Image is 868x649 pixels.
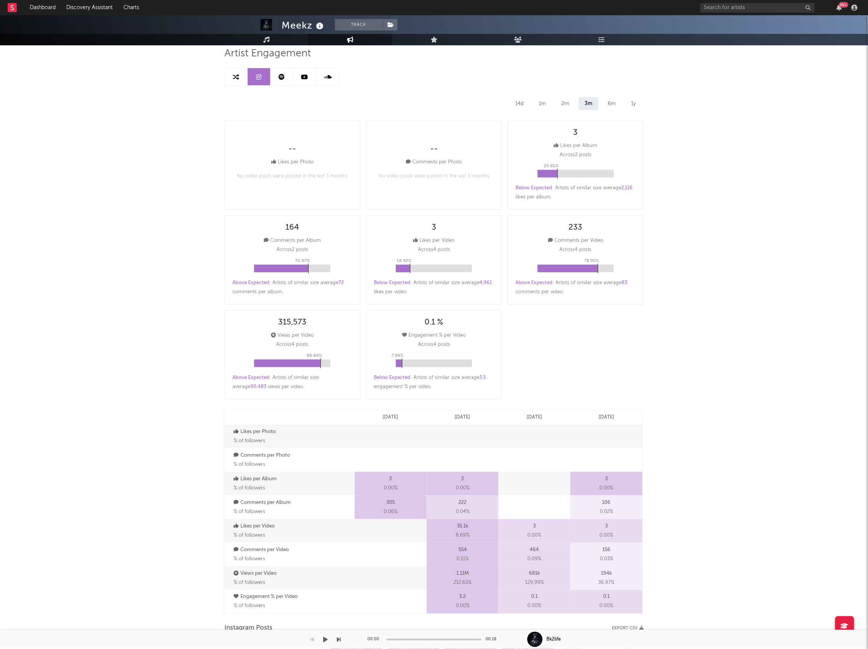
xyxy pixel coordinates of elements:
span: Below Expected [374,280,411,285]
span: 129.99 % [525,578,544,587]
p: Across 2 posts [560,150,591,160]
p: [DATE] [599,413,614,422]
span: % of followers [234,438,265,443]
p: 25.81 % [544,161,559,171]
p: Engagement % per Video [234,593,353,602]
div: 3 [432,223,436,232]
div: 1m [533,97,552,110]
div: : Artists of similar size average likes per video . [374,278,494,297]
span: % of followers [234,533,265,538]
div: : Artists of similar size average comments per video . [516,278,636,297]
p: 3 [605,475,608,484]
p: 3 [389,475,392,484]
button: Track [335,19,383,30]
div: 3m [579,97,598,110]
p: 3.2 [460,593,466,602]
div: Comments per Video [548,236,603,245]
span: 0.03 % [600,555,613,564]
span: 36.97 % [599,578,615,587]
p: Likes per Photo [234,427,353,436]
span: 0.11 % [456,555,469,564]
span: 2,116 [621,185,633,190]
div: Comments per Album [264,236,321,245]
p: Likes per Video [234,522,353,531]
div: : Artists of similar size average comments per album . [232,278,352,297]
span: 0.04 % [456,507,469,516]
span: 83 [621,280,627,285]
span: 4,961 [480,280,492,285]
p: 222 [459,498,467,507]
span: Above Expected [516,280,553,285]
div: Meekz [282,19,325,32]
span: Above Expected [232,375,269,380]
div: Bk2life [546,636,561,643]
p: [DATE] [383,413,399,422]
div: -- [430,145,438,154]
span: 0.00 % [456,602,469,611]
p: 681k [529,569,540,578]
input: Search for artists [700,3,815,13]
p: 3 [605,522,608,531]
span: % of followers [234,604,265,609]
p: Across 4 posts [276,340,308,349]
p: 35.1k [457,522,468,531]
span: 0.00 % [600,531,613,540]
span: % of followers [234,486,265,491]
p: 106 [602,498,611,507]
div: 315,573 [278,318,306,327]
span: Artist Engagement [224,49,311,58]
span: Below Expected [374,375,411,380]
span: 0.02 % [600,507,613,516]
div: : Artists of similar size average likes per album . [516,184,636,202]
div: 233 [569,223,583,232]
span: Below Expected [516,185,552,190]
div: Comments per Photo [406,158,462,167]
p: Across 4 posts [560,245,592,254]
p: 0.1 [603,593,610,602]
p: [DATE] [455,413,471,422]
p: 0.1 [531,593,538,602]
p: 18.42 % [397,256,412,265]
span: Instagram Posts [224,623,272,633]
span: 3.5 [480,375,486,380]
p: Views per Video [234,569,353,578]
span: 0.00 % [528,602,541,611]
span: 0.06 % [384,507,397,516]
div: Likes per Photo [271,158,314,167]
div: 6m [602,97,621,110]
p: 156 [602,545,610,555]
span: % of followers [234,580,265,585]
div: Likes per Album [554,141,597,150]
p: Comments per Album [234,498,353,507]
span: 0.00 % [600,602,613,611]
div: : Artists of similar size average engagement % per video . [374,373,494,392]
p: 464 [530,545,539,555]
span: % of followers [234,509,265,514]
span: 72 [338,280,344,285]
span: 6.69 % [456,531,469,540]
p: 1.11M [456,569,469,578]
p: 3 [461,475,464,484]
span: % of followers [234,556,265,561]
p: [DATE] [527,413,542,422]
p: 70.97 % [295,256,310,265]
div: -- [288,145,296,154]
button: Export CSV [612,626,644,630]
div: 99 + [839,2,849,8]
div: 0.1 % [424,318,443,327]
p: 7.89 % [391,351,404,360]
div: 00:18 [485,635,501,644]
div: 3 [573,128,578,137]
p: 3 [533,522,536,531]
p: 78.95 % [585,256,599,265]
button: 99+ [837,5,842,11]
div: 14d [509,97,529,110]
div: 164 [285,223,299,232]
p: 554 [458,545,467,555]
div: 00:00 [367,635,383,644]
p: No video posts were posted in the last 3 months [237,172,348,181]
p: Across 4 posts [418,245,450,254]
span: 212.65 % [454,578,472,587]
p: No video posts were posted in the last 3 months [378,172,489,181]
p: 194k [601,569,612,578]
